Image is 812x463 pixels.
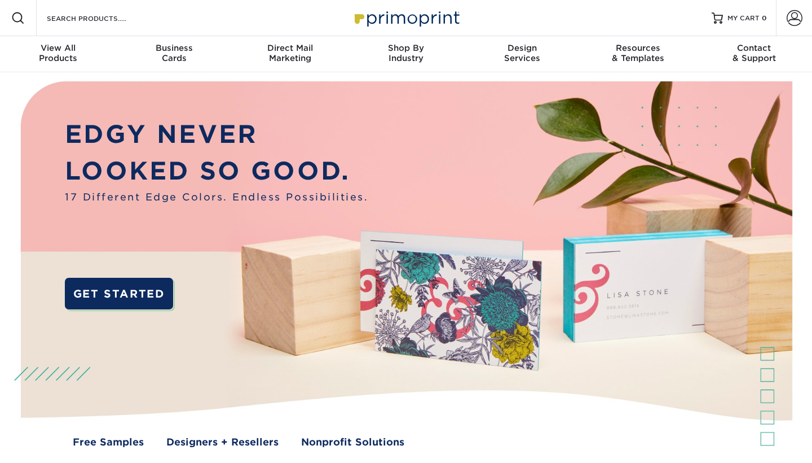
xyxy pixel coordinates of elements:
a: Free Samples [73,435,144,449]
a: BusinessCards [116,36,232,72]
div: Cards [116,43,232,63]
a: Resources& Templates [580,36,696,72]
a: Shop ByIndustry [348,36,464,72]
span: MY CART [727,14,760,23]
div: Marketing [232,43,348,63]
div: Industry [348,43,464,63]
span: Direct Mail [232,43,348,53]
span: Business [116,43,232,53]
a: Nonprofit Solutions [301,435,404,449]
p: EDGY NEVER [65,116,368,153]
a: DesignServices [464,36,580,72]
div: Services [464,43,580,63]
img: Primoprint [350,6,462,30]
a: Direct MailMarketing [232,36,348,72]
a: GET STARTED [65,278,173,310]
span: Design [464,43,580,53]
span: 0 [762,14,767,22]
a: Contact& Support [696,36,812,72]
span: Contact [696,43,812,53]
a: Designers + Resellers [166,435,279,449]
span: 17 Different Edge Colors. Endless Possibilities. [65,190,368,204]
input: SEARCH PRODUCTS..... [46,11,156,25]
div: & Support [696,43,812,63]
div: & Templates [580,43,696,63]
span: Resources [580,43,696,53]
span: Shop By [348,43,464,53]
p: LOOKED SO GOOD. [65,153,368,190]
